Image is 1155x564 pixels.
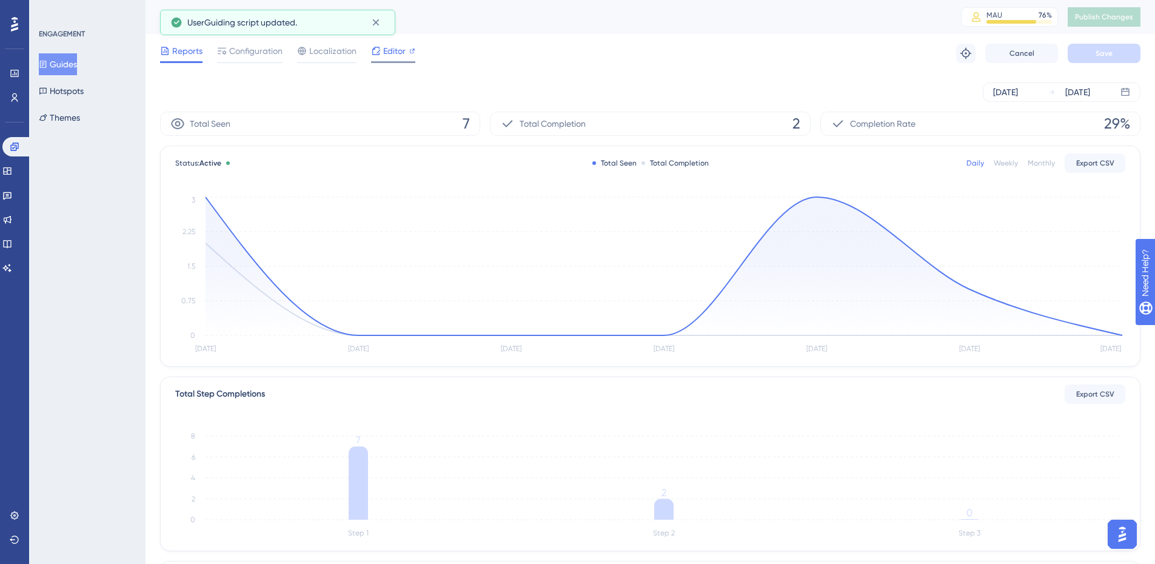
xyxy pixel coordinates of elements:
tspan: [DATE] [501,344,521,353]
div: Total Completion [641,158,709,168]
button: Cancel [985,44,1058,63]
tspan: [DATE] [1100,344,1121,353]
tspan: 0.75 [181,297,195,305]
div: Monthly [1028,158,1055,168]
button: Export CSV [1065,153,1125,173]
span: Total Seen [190,116,230,131]
tspan: [DATE] [806,344,827,353]
tspan: 3 [192,196,195,204]
tspan: 0 [190,331,195,340]
span: Editor [383,44,406,58]
div: [DATE] [1065,85,1090,99]
tspan: Step 1 [348,529,369,537]
span: Export CSV [1076,389,1114,399]
tspan: 0 [966,507,973,519]
span: Need Help? [28,3,76,18]
div: Weekly [994,158,1018,168]
span: UserGuiding script updated. [187,15,297,30]
tspan: 2.25 [182,227,195,236]
button: Save [1068,44,1140,63]
span: Total Completion [520,116,586,131]
span: Localization [309,44,357,58]
span: Export CSV [1076,158,1114,168]
span: Save [1096,49,1113,58]
tspan: 0 [190,515,195,524]
tspan: 8 [191,432,195,440]
span: 7 [463,114,470,133]
span: 29% [1104,114,1130,133]
span: Cancel [1009,49,1034,58]
tspan: 1.5 [187,262,195,270]
div: Daily [966,158,984,168]
tspan: 7 [356,434,361,446]
tspan: 4 [191,474,195,482]
tspan: [DATE] [195,344,216,353]
tspan: [DATE] [348,344,369,353]
button: Themes [39,107,80,129]
tspan: [DATE] [654,344,674,353]
div: [DATE] [993,85,1018,99]
div: Total Seen [592,158,637,168]
tspan: Step 3 [959,529,980,537]
div: 76 % [1039,10,1052,20]
span: Status: [175,158,221,168]
button: Hotspots [39,80,84,102]
button: Export CSV [1065,384,1125,404]
div: Total Step Completions [175,387,265,401]
tspan: 2 [661,487,666,499]
button: Guides [39,53,77,75]
span: Reports [172,44,203,58]
span: Active [199,159,221,167]
div: ENGAGEMENT [39,29,85,39]
iframe: UserGuiding AI Assistant Launcher [1104,516,1140,552]
span: 2 [792,114,800,133]
span: Completion Rate [850,116,916,131]
tspan: [DATE] [959,344,980,353]
span: Configuration [229,44,283,58]
tspan: Step 2 [653,529,675,537]
button: Publish Changes [1068,7,1140,27]
tspan: 6 [192,453,195,462]
div: HCM | Férias (Tour Guiado) [160,8,931,25]
div: MAU [986,10,1002,20]
span: Publish Changes [1075,12,1133,22]
tspan: 2 [192,495,195,503]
